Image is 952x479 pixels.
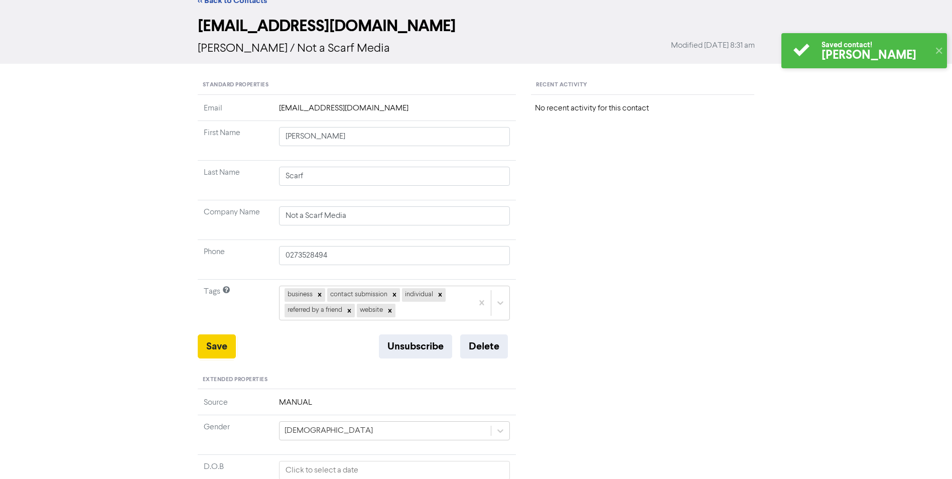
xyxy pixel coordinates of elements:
[357,304,384,317] div: website
[822,40,929,50] div: Saved contact!
[198,415,273,455] td: Gender
[671,40,755,52] span: Modified [DATE] 8:31 am
[285,304,344,317] div: referred by a friend
[198,200,273,240] td: Company Name
[198,121,273,161] td: First Name
[327,288,389,301] div: contact submission
[273,102,516,121] td: [EMAIL_ADDRESS][DOMAIN_NAME]
[198,371,516,390] div: Extended Properties
[460,334,508,358] button: Delete
[822,50,929,61] div: [PERSON_NAME]
[198,17,755,36] h2: [EMAIL_ADDRESS][DOMAIN_NAME]
[535,102,750,114] div: No recent activity for this contact
[198,102,273,121] td: Email
[198,43,390,55] span: [PERSON_NAME] / Not a Scarf Media
[285,425,373,437] div: [DEMOGRAPHIC_DATA]
[198,397,273,415] td: Source
[198,280,273,334] td: Tags
[379,334,452,358] button: Unsubscribe
[198,76,516,95] div: Standard Properties
[402,288,435,301] div: individual
[531,76,754,95] div: Recent Activity
[198,161,273,200] td: Last Name
[198,240,273,280] td: Phone
[198,334,236,358] button: Save
[273,397,516,415] td: MANUAL
[902,431,952,479] iframe: Chat Widget
[285,288,314,301] div: business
